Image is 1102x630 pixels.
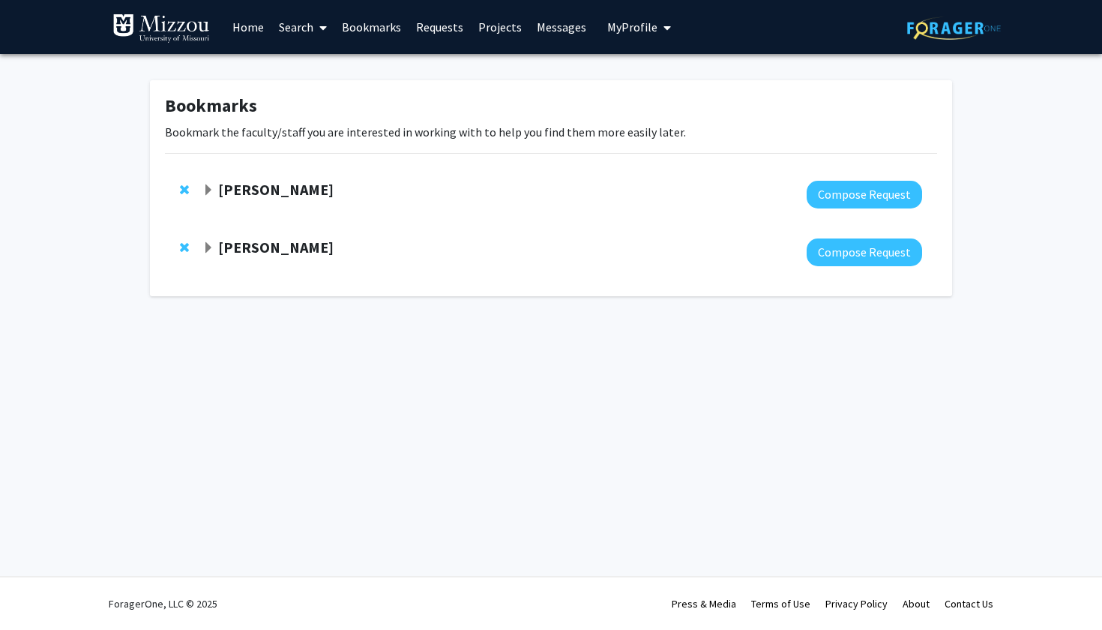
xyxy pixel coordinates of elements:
[165,95,937,117] h1: Bookmarks
[218,180,334,199] strong: [PERSON_NAME]
[751,597,810,610] a: Terms of Use
[180,184,189,196] span: Remove Yujiang Fang from bookmarks
[807,238,922,266] button: Compose Request to Nicholas Gaspelin
[109,577,217,630] div: ForagerOne, LLC © 2025
[529,1,594,53] a: Messages
[225,1,271,53] a: Home
[672,597,736,610] a: Press & Media
[807,181,922,208] button: Compose Request to Yujiang Fang
[202,184,214,196] span: Expand Yujiang Fang Bookmark
[202,242,214,254] span: Expand Nicholas Gaspelin Bookmark
[11,562,64,619] iframe: Chat
[180,241,189,253] span: Remove Nicholas Gaspelin from bookmarks
[825,597,888,610] a: Privacy Policy
[945,597,993,610] a: Contact Us
[112,13,210,43] img: University of Missouri Logo
[607,19,657,34] span: My Profile
[409,1,471,53] a: Requests
[218,238,334,256] strong: [PERSON_NAME]
[907,16,1001,40] img: ForagerOne Logo
[271,1,334,53] a: Search
[334,1,409,53] a: Bookmarks
[903,597,930,610] a: About
[471,1,529,53] a: Projects
[165,123,937,141] p: Bookmark the faculty/staff you are interested in working with to help you find them more easily l...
